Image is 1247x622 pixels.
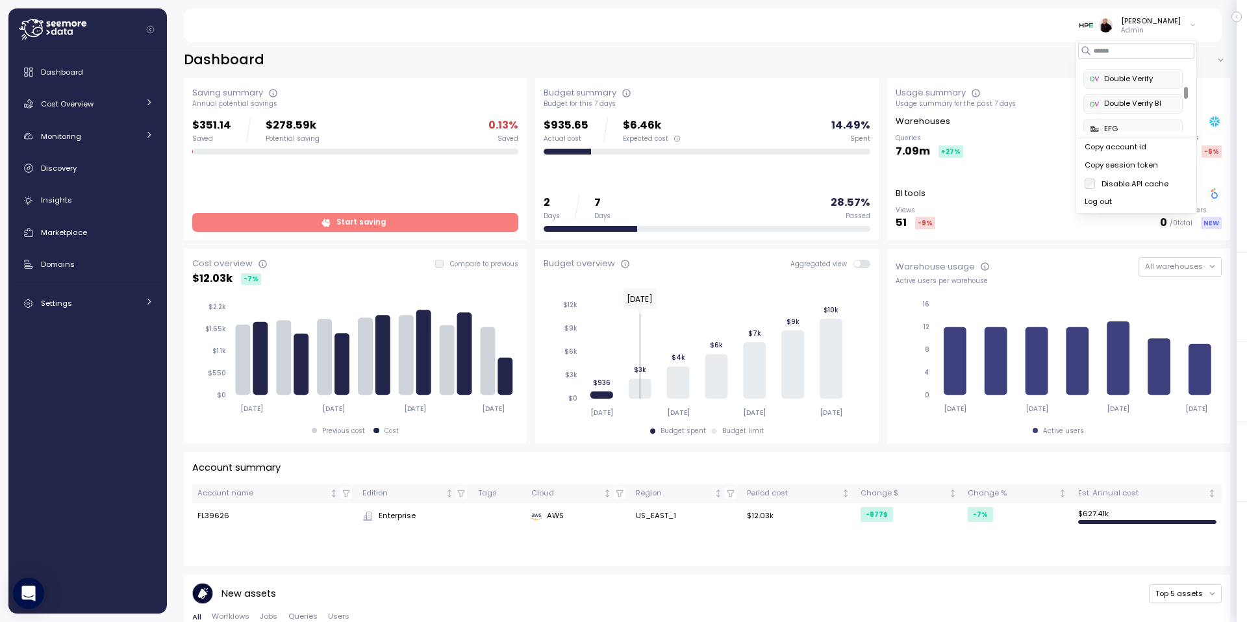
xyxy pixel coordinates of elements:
div: Passed [846,212,870,221]
h2: Dashboard [184,51,264,69]
div: -877 $ [861,507,893,522]
td: $ 627.41k [1073,503,1222,529]
a: Marketplace [14,219,162,245]
th: Change %Not sorted [963,484,1072,503]
a: Start saving [192,213,518,232]
span: Insights [41,195,72,205]
td: FL39626 [192,503,357,529]
p: Admin [1121,26,1181,35]
div: Saving summary [192,86,263,99]
div: -6 % [1202,145,1222,158]
tspan: [DATE] [667,408,690,417]
img: 6791f8edfa6a2c9608b219b1.PNG [1090,75,1099,83]
div: Spent [850,134,870,143]
tspan: $2.2k [208,303,226,311]
p: 14.49 % [831,117,870,134]
p: $6.46k [623,117,681,134]
div: -7 % [968,507,993,522]
tspan: 16 [922,300,929,308]
div: Tags [478,488,521,499]
span: Domains [41,259,75,269]
p: 51 [896,214,907,232]
div: Budget limit [722,427,764,436]
span: Dashboard [41,67,83,77]
p: 0.13 % [488,117,518,134]
div: Annual potential savings [192,99,518,108]
p: $935.65 [544,117,588,134]
span: Aggregated view [790,260,853,268]
span: Discovery [41,163,77,173]
div: Budget for this 7 days [544,99,870,108]
div: [PERSON_NAME] [1121,16,1181,26]
div: Not sorted [329,489,338,498]
tspan: $9k [564,324,577,332]
span: Start saving [336,214,386,231]
img: 6791f8edfa6a2c9608b219b1.PNG [1090,100,1099,108]
span: Enterprise [379,510,416,522]
div: Cost [384,427,399,436]
a: Discovery [14,155,162,181]
tspan: $936 [593,379,611,387]
p: BI tools [896,187,926,200]
div: Double Verify [1090,73,1176,85]
tspan: $550 [208,369,226,377]
a: Settings [14,290,162,316]
div: Budget overview [544,257,615,270]
div: Previous cost [322,427,365,436]
tspan: [DATE] [483,404,505,413]
tspan: $6k [564,347,577,356]
span: Monitoring [41,131,81,142]
tspan: [DATE] [322,404,345,413]
div: EFG [1090,123,1176,135]
tspan: [DATE] [820,408,842,417]
tspan: 0 [925,391,929,399]
span: Jobs [260,613,277,620]
th: Account nameNot sorted [192,484,357,503]
div: Usage summary for the past 7 days [896,99,1222,108]
a: Insights [14,188,162,214]
p: Compare to previous [450,260,518,269]
div: Account name [197,488,327,499]
a: Cost Overview [14,91,162,117]
div: Log out [1085,196,1188,208]
img: ALV-UjU6c7eNqcQ4R7xbGLBqXwzgmZKmWVoJsu-SzLp_ynpaB6fnK7q2NuPfeZjuQq5k6rbzh92VroP4vBJhqkPASL6sofLMp... [1099,18,1113,32]
tspan: $9k [787,317,800,325]
td: US_EAST_1 [631,503,742,529]
th: CloudNot sorted [526,484,631,503]
div: Actual cost [544,134,588,143]
button: Top 5 assets [1149,584,1222,603]
tspan: $3k [565,371,577,379]
p: 28.57 % [831,194,870,212]
div: Open Intercom Messenger [13,578,44,609]
tspan: $12k [563,301,577,309]
div: -7 % [241,273,261,285]
tspan: $7k [748,329,761,338]
span: Marketplace [41,227,87,238]
p: $ 12.03k [192,270,233,288]
tspan: 12 [923,323,929,331]
text: [DATE] [627,293,653,305]
div: NEW [1201,217,1222,229]
a: Domains [14,251,162,277]
tspan: $6k [710,341,723,349]
tspan: $0 [568,394,577,403]
div: Change $ [861,488,947,499]
tspan: [DATE] [944,404,966,413]
a: Monitoring [14,123,162,149]
div: Not sorted [948,489,957,498]
span: Worfklows [212,613,249,620]
div: Copy session token [1085,160,1188,171]
div: Change % [968,488,1056,499]
div: Usage summary [896,86,966,99]
img: 67d93cc2500e54f9b338dc52.PNG [1090,125,1099,133]
span: Queries [288,613,318,620]
img: 68775d04603bbb24c1223a5b.PNG [1079,18,1093,32]
div: Active users [1043,427,1084,436]
th: RegionNot sorted [631,484,742,503]
tspan: $4k [672,353,685,362]
tspan: [DATE] [404,404,427,413]
div: Edition [362,488,443,499]
th: Est. Annual costNot sorted [1073,484,1222,503]
div: Active users per warehouse [896,277,1222,286]
span: Settings [41,298,72,308]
